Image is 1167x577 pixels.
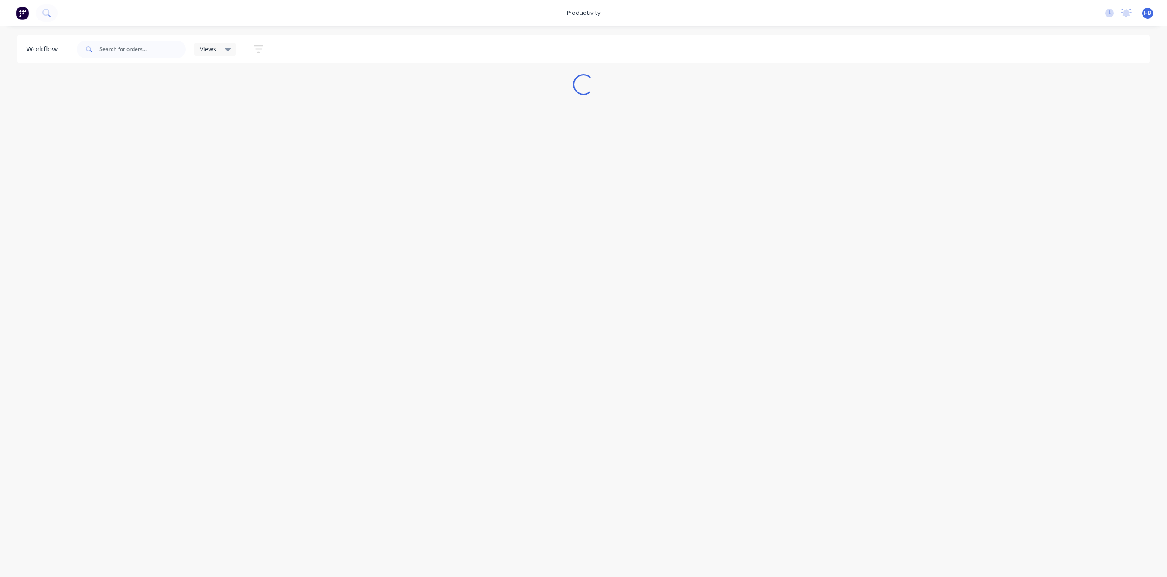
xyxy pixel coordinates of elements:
[26,44,62,54] div: Workflow
[1144,9,1151,17] span: HB
[99,41,186,58] input: Search for orders...
[200,44,216,54] span: Views
[16,7,29,20] img: Factory
[563,7,605,20] div: productivity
